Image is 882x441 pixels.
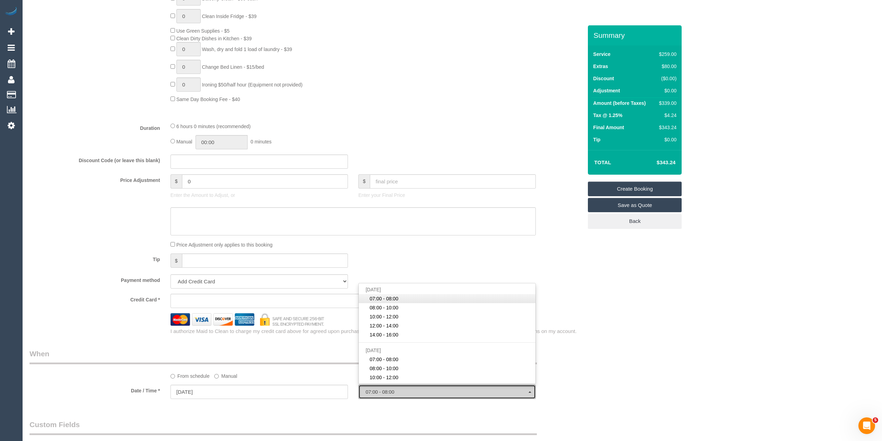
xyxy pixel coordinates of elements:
[369,304,398,311] span: 08:00 - 10:00
[593,112,622,119] label: Tax @ 1.25%
[214,374,219,378] input: Manual
[593,51,610,58] label: Service
[656,63,676,70] div: $80.00
[593,136,600,143] label: Tip
[366,348,381,353] span: [DATE]
[594,159,611,165] strong: Total
[656,100,676,107] div: $339.00
[593,100,646,107] label: Amount (before Taxes)
[358,174,370,189] span: $
[170,253,182,268] span: $
[858,417,875,434] iframe: Intercom live chat
[176,97,240,102] span: Same Day Booking Fee - $40
[593,31,678,39] h3: Summary
[24,122,165,132] label: Duration
[24,174,165,184] label: Price Adjustment
[370,174,536,189] input: final price
[593,87,620,94] label: Adjustment
[369,295,398,302] span: 07:00 - 08:00
[656,51,676,58] div: $259.00
[176,139,192,144] span: Manual
[170,370,210,380] label: From schedule
[369,313,398,320] span: 10:00 - 12:00
[369,356,398,363] span: 07:00 - 08:00
[593,124,624,131] label: Final Amount
[24,155,165,164] label: Discount Code (or leave this blank)
[170,374,175,378] input: From schedule
[176,242,273,248] span: Price Adjustment only applies to this booking
[30,419,537,435] legend: Custom Fields
[588,182,682,196] a: Create Booking
[656,75,676,82] div: ($0.00)
[593,75,614,82] label: Discount
[202,47,292,52] span: Wash, dry and fold 1 load of laundry - $39
[873,417,878,423] span: 5
[366,287,381,292] span: [DATE]
[369,374,398,381] span: 10:00 - 12:00
[369,322,398,329] span: 12:00 - 14:00
[24,274,165,284] label: Payment method
[358,385,536,399] button: 07:00 - 08:00
[369,331,398,338] span: 14:00 - 16:00
[656,124,676,131] div: $343.24
[176,124,251,129] span: 6 hours 0 minutes (recommended)
[588,214,682,228] a: Back
[656,112,676,119] div: $4.24
[165,313,330,325] img: credit cards
[214,370,237,380] label: Manual
[656,136,676,143] div: $0.00
[24,385,165,394] label: Date / Time *
[170,192,348,199] p: Enter the Amount to Adjust, or
[176,298,436,304] iframe: Secure card payment input frame
[636,160,675,166] h4: $343.24
[165,327,588,335] div: I authorize Maid to Clean to charge my credit card above for agreed upon purchases.
[593,63,608,70] label: Extras
[588,198,682,213] a: Save as Quote
[358,192,536,199] p: Enter your Final Price
[369,365,398,372] span: 08:00 - 10:00
[4,7,18,17] img: Automaid Logo
[202,14,257,19] span: Clean Inside Fridge - $39
[202,82,303,88] span: Ironing $50/half hour (Equipment not provided)
[30,349,537,364] legend: When
[366,389,529,395] span: 07:00 - 08:00
[176,28,230,34] span: Use Green Supplies - $5
[656,87,676,94] div: $0.00
[202,64,264,70] span: Change Bed Linen - $15/bed
[250,139,272,144] span: 0 minutes
[24,294,165,303] label: Credit Card *
[24,253,165,263] label: Tip
[170,385,348,399] input: DD/MM/YYYY
[170,174,182,189] span: $
[176,36,252,41] span: Clean Dirty Dishes in Kitchen - $39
